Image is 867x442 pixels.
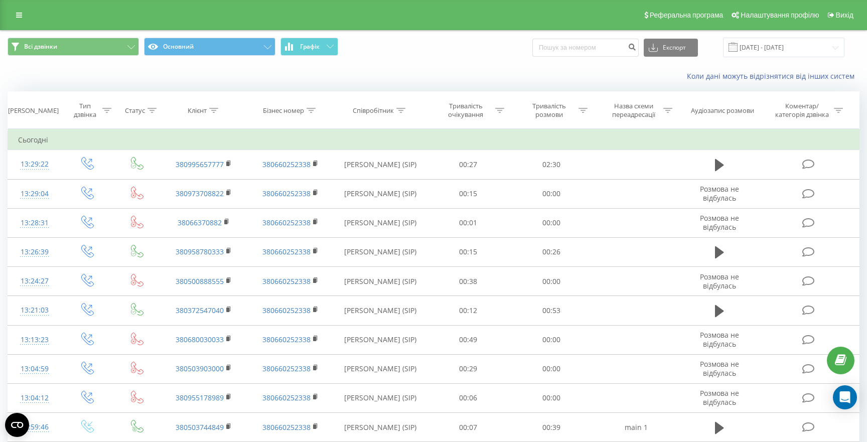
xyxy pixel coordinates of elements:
[510,413,593,442] td: 00:39
[510,354,593,383] td: 00:00
[439,102,493,119] div: Тривалість очікування
[426,354,510,383] td: 00:29
[8,130,859,150] td: Сьогодні
[334,296,427,325] td: [PERSON_NAME] (SIP)
[700,184,739,203] span: Розмова не відбулась
[176,306,224,315] a: 380372547040
[18,271,51,291] div: 13:24:27
[176,276,224,286] a: 380500888555
[176,422,224,432] a: 380503744849
[262,335,311,344] a: 380660252338
[510,179,593,208] td: 00:00
[522,102,576,119] div: Тривалість розмови
[18,301,51,320] div: 13:21:03
[426,150,510,179] td: 00:27
[510,208,593,237] td: 00:00
[176,189,224,198] a: 380973708822
[24,43,57,51] span: Всі дзвінки
[334,179,427,208] td: [PERSON_NAME] (SIP)
[18,242,51,262] div: 13:26:39
[334,208,427,237] td: [PERSON_NAME] (SIP)
[334,413,427,442] td: [PERSON_NAME] (SIP)
[700,388,739,407] span: Розмова не відбулась
[510,383,593,412] td: 00:00
[334,325,427,354] td: [PERSON_NAME] (SIP)
[176,247,224,256] a: 380958780333
[833,385,857,409] div: Open Intercom Messenger
[176,364,224,373] a: 380503903000
[176,335,224,344] a: 380680030033
[262,422,311,432] a: 380660252338
[700,359,739,378] span: Розмова не відбулась
[836,11,853,19] span: Вихід
[334,237,427,266] td: [PERSON_NAME] (SIP)
[644,39,698,57] button: Експорт
[280,38,338,56] button: Графік
[178,218,222,227] a: 38066370882
[334,150,427,179] td: [PERSON_NAME] (SIP)
[262,247,311,256] a: 380660252338
[18,330,51,350] div: 13:13:23
[532,39,639,57] input: Пошук за номером
[426,179,510,208] td: 00:15
[700,272,739,290] span: Розмова не відбулась
[607,102,661,119] div: Назва схеми переадресації
[426,325,510,354] td: 00:49
[334,383,427,412] td: [PERSON_NAME] (SIP)
[353,106,394,115] div: Співробітник
[426,237,510,266] td: 00:15
[188,106,207,115] div: Клієнт
[176,393,224,402] a: 380955178989
[263,106,304,115] div: Бізнес номер
[700,213,739,232] span: Розмова не відбулась
[176,160,224,169] a: 380995657777
[510,237,593,266] td: 00:26
[18,388,51,408] div: 13:04:12
[8,106,59,115] div: [PERSON_NAME]
[18,155,51,174] div: 13:29:22
[262,276,311,286] a: 380660252338
[426,208,510,237] td: 00:01
[510,325,593,354] td: 00:00
[144,38,275,56] button: Основний
[510,296,593,325] td: 00:53
[334,354,427,383] td: [PERSON_NAME] (SIP)
[510,267,593,296] td: 00:00
[300,43,320,50] span: Графік
[5,413,29,437] button: Open CMP widget
[262,364,311,373] a: 380660252338
[426,296,510,325] td: 00:12
[700,330,739,349] span: Розмова не відбулась
[426,383,510,412] td: 00:06
[18,184,51,204] div: 13:29:04
[125,106,145,115] div: Статус
[773,102,831,119] div: Коментар/категорія дзвінка
[262,306,311,315] a: 380660252338
[510,150,593,179] td: 02:30
[334,267,427,296] td: [PERSON_NAME] (SIP)
[426,413,510,442] td: 00:07
[18,213,51,233] div: 13:28:31
[741,11,819,19] span: Налаштування профілю
[593,413,679,442] td: main 1
[18,359,51,379] div: 13:04:59
[262,393,311,402] a: 380660252338
[262,189,311,198] a: 380660252338
[687,71,859,81] a: Коли дані можуть відрізнятися вiд інших систем
[262,218,311,227] a: 380660252338
[18,417,51,437] div: 12:59:46
[691,106,754,115] div: Аудіозапис розмови
[70,102,100,119] div: Тип дзвінка
[426,267,510,296] td: 00:38
[8,38,139,56] button: Всі дзвінки
[262,160,311,169] a: 380660252338
[650,11,724,19] span: Реферальна програма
